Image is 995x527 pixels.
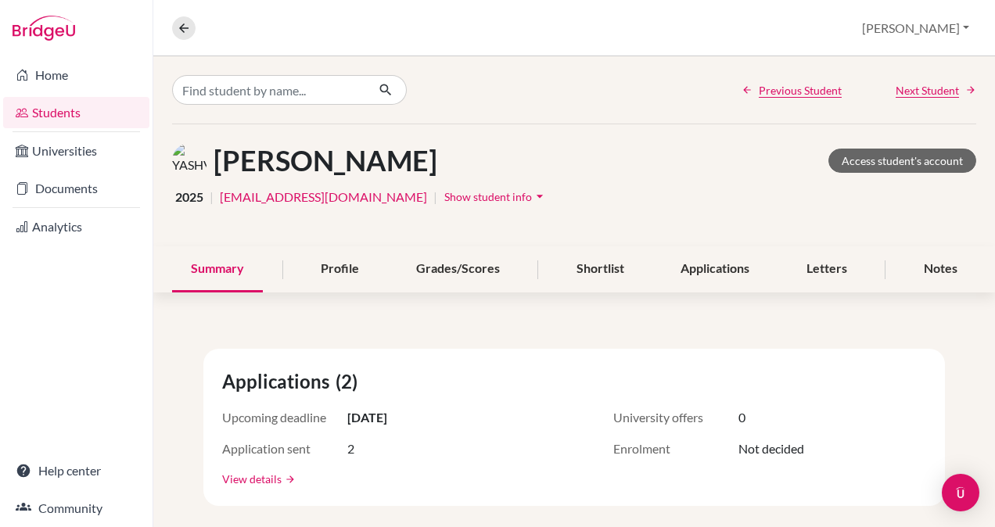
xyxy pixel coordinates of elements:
span: Not decided [738,439,804,458]
h1: [PERSON_NAME] [214,144,437,177]
input: Find student by name... [172,75,366,105]
button: Show student infoarrow_drop_down [444,185,548,209]
img: YASHVI MAHESH GAJERA's avatar [172,143,207,178]
a: Next Student [896,82,976,99]
span: (2) [336,367,364,396]
a: Home [3,59,149,91]
img: Bridge-U [13,16,75,41]
a: Help center [3,455,149,486]
div: Letters [788,246,866,292]
span: Previous Student [759,82,842,99]
span: University offers [613,408,738,427]
a: Access student's account [828,149,976,173]
a: arrow_forward [282,474,296,485]
a: View details [222,471,282,487]
span: Enrolment [613,439,738,458]
a: Students [3,97,149,128]
i: arrow_drop_down [532,188,548,204]
a: [EMAIL_ADDRESS][DOMAIN_NAME] [220,188,427,206]
span: Applications [222,367,336,396]
span: 2025 [175,188,203,206]
span: 0 [738,408,745,427]
a: Previous Student [742,82,842,99]
a: Community [3,493,149,524]
span: Next Student [896,82,959,99]
div: Summary [172,246,263,292]
span: Application sent [222,439,347,458]
span: | [433,188,437,206]
div: Applications [662,246,768,292]
a: Universities [3,135,149,167]
div: Grades/Scores [397,246,519,292]
a: Documents [3,173,149,204]
span: 2 [347,439,354,458]
span: [DATE] [347,408,387,427]
span: | [210,188,214,206]
a: Analytics [3,211,149,242]
div: Shortlist [558,246,643,292]
span: Show student info [444,190,532,203]
span: Upcoming deadline [222,408,347,427]
div: Open Intercom Messenger [942,474,979,511]
div: Notes [905,246,976,292]
button: [PERSON_NAME] [855,13,976,43]
div: Profile [302,246,378,292]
